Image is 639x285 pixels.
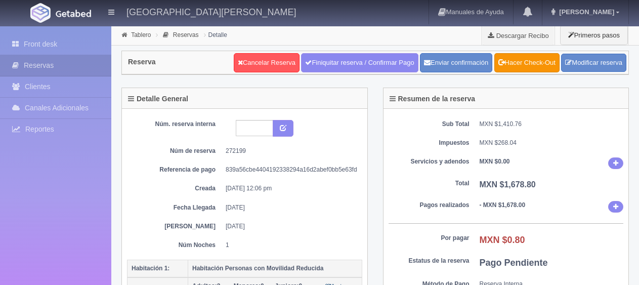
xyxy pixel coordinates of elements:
dd: 839a56cbe4404192338294a16d2abef0bb5e63fd [226,166,355,174]
a: Descargar Recibo [482,25,555,46]
h4: Resumen de la reserva [390,95,476,103]
button: Enviar confirmación [420,53,492,72]
img: Getabed [56,10,91,17]
dt: Núm. reserva interna [135,120,216,129]
a: Hacer Check-Out [494,53,560,72]
dt: Núm de reserva [135,147,216,155]
b: - MXN $1,678.00 [480,201,526,209]
dd: MXN $1,410.76 [480,120,624,129]
dt: Por pagar [389,234,470,242]
h4: [GEOGRAPHIC_DATA][PERSON_NAME] [126,5,296,18]
a: Tablero [131,31,151,38]
dt: Referencia de pago [135,166,216,174]
button: Primeros pasos [560,25,628,45]
dt: Creada [135,184,216,193]
dd: [DATE] [226,222,355,231]
h4: Detalle General [128,95,188,103]
dt: Sub Total [389,120,470,129]
a: Reservas [173,31,199,38]
b: MXN $0.00 [480,158,510,165]
dt: Núm Noches [135,241,216,250]
img: Getabed [30,3,51,23]
dt: Pagos realizados [389,201,470,210]
dt: Total [389,179,470,188]
a: Modificar reserva [561,54,626,72]
b: MXN $0.80 [480,235,525,245]
th: Habitación Personas con Movilidad Reducida [188,260,362,277]
b: Habitación 1: [132,265,169,272]
dd: 1 [226,241,355,250]
b: Pago Pendiente [480,258,548,268]
a: Finiquitar reserva / Confirmar Pago [301,53,418,72]
dd: [DATE] [226,203,355,212]
dt: [PERSON_NAME] [135,222,216,231]
dt: Servicios y adendos [389,157,470,166]
span: [PERSON_NAME] [557,8,614,16]
li: Detalle [201,30,230,39]
h4: Reserva [128,58,156,66]
dt: Impuestos [389,139,470,147]
b: MXN $1,678.80 [480,180,536,189]
dd: MXN $268.04 [480,139,624,147]
a: Cancelar Reserva [234,53,300,72]
dd: 272199 [226,147,355,155]
dd: [DATE] 12:06 pm [226,184,355,193]
dt: Estatus de la reserva [389,257,470,265]
dt: Fecha Llegada [135,203,216,212]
